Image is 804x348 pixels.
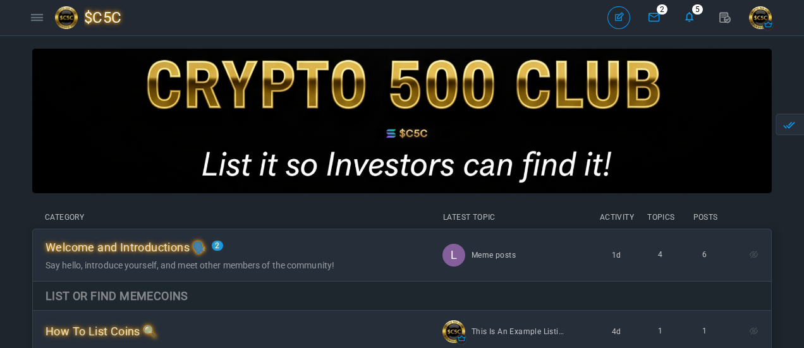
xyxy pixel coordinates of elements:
a: This Is An Example Listing [472,320,566,343]
span: 2 [212,241,222,251]
span: 5 [692,4,703,15]
li: Topics [639,212,683,222]
span: 1 [702,327,707,335]
span: 4 [658,250,662,259]
span: Latest Topic [443,213,496,222]
time: 1d [594,244,638,267]
a: Welcome and Introductions 🗣️ [46,244,207,253]
a: $C5C [55,3,131,32]
img: 6Tu3zsAAAAGSURBVAMALn4EO32H2hkAAAAASUVORK5CYII= [442,244,465,267]
span: 6 [702,250,707,259]
time: 4d [594,320,638,343]
span: 2 [657,4,667,15]
a: How To List Coins 🔍 [46,328,157,337]
span: 1 [658,327,662,335]
a: Meme posts [472,244,516,267]
span: Welcome and Introductions 🗣️ [46,241,207,254]
img: cropcircle.png [442,320,465,343]
li: Posts [683,212,728,222]
h4: List Or Find Memecoins [46,288,758,304]
li: Category [45,212,418,222]
span: $C5C [84,3,131,32]
span: Activity [595,212,639,222]
span: How To List Coins 🔍 [46,325,157,338]
img: 91x91forum.png [55,6,84,29]
a: 5 [678,6,701,29]
img: cropcircle.png [749,6,772,29]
